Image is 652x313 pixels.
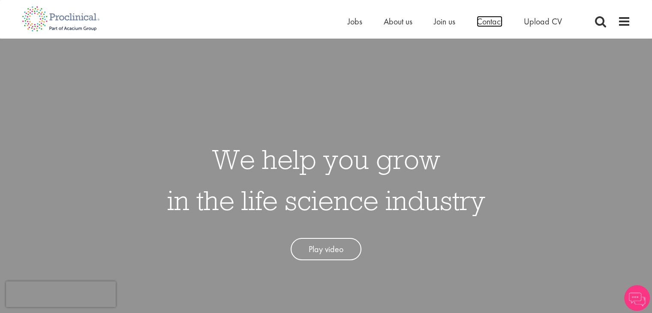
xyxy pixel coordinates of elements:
a: Contact [477,16,502,27]
a: Upload CV [524,16,562,27]
img: Chatbot [624,285,650,311]
h1: We help you grow in the life science industry [167,138,485,221]
a: Play video [291,238,361,261]
a: About us [384,16,412,27]
a: Jobs [348,16,362,27]
a: Join us [434,16,455,27]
